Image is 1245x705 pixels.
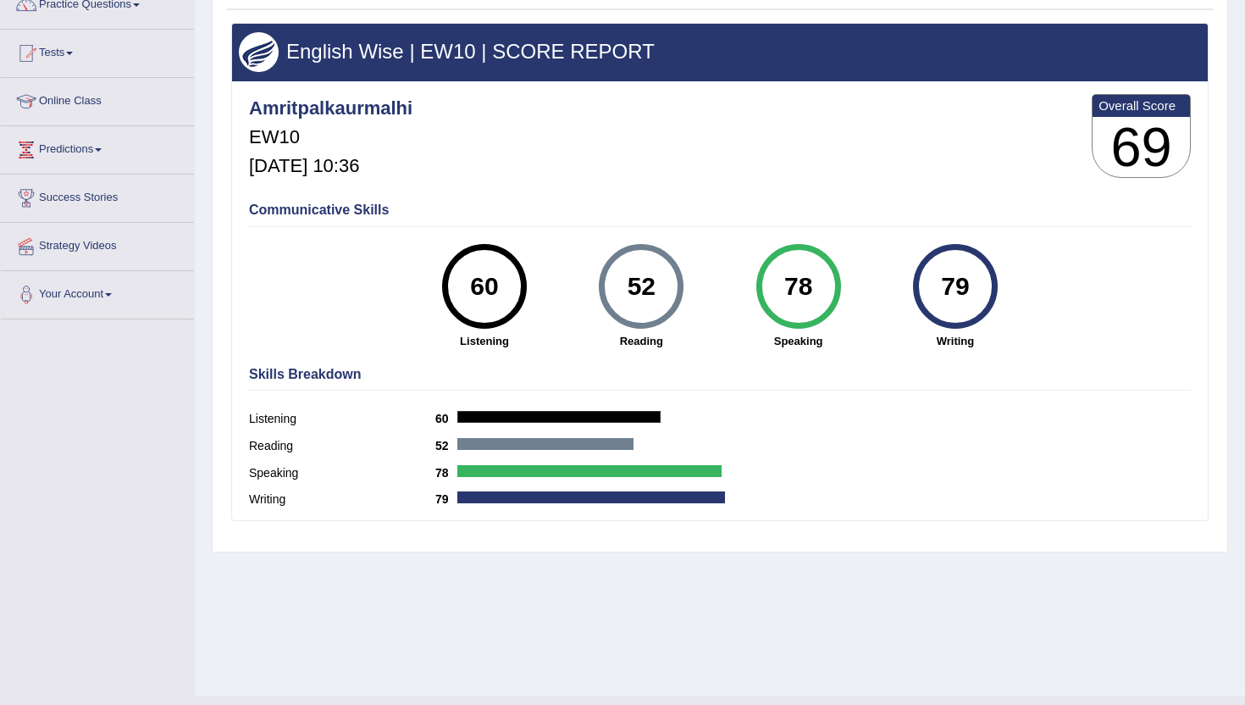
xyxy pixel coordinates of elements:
img: wings.png [239,32,279,72]
a: Tests [1,30,194,72]
h3: 69 [1093,117,1190,178]
h5: [DATE] 10:36 [249,156,412,176]
a: Strategy Videos [1,223,194,265]
b: 79 [435,492,457,506]
a: Online Class [1,78,194,120]
h4: Communicative Skills [249,203,1191,218]
a: Your Account [1,271,194,314]
label: Writing [249,491,435,508]
strong: Reading [572,333,711,349]
strong: Speaking [728,333,868,349]
div: 79 [924,251,986,322]
h4: Skills Breakdown [249,367,1191,382]
label: Reading [249,437,435,455]
strong: Writing [885,333,1025,349]
strong: Listening [414,333,554,349]
b: Overall Score [1098,98,1184,113]
b: 78 [435,466,457,480]
b: 60 [435,412,457,425]
h5: EW10 [249,127,412,147]
h4: Amritpalkaurmalhi [249,98,412,119]
div: 52 [611,251,672,322]
b: 52 [435,439,457,452]
a: Predictions [1,126,194,169]
div: 60 [453,251,515,322]
a: Success Stories [1,175,194,217]
label: Listening [249,410,435,428]
div: 78 [767,251,829,322]
label: Speaking [249,464,435,482]
h3: English Wise | EW10 | SCORE REPORT [239,41,1201,63]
